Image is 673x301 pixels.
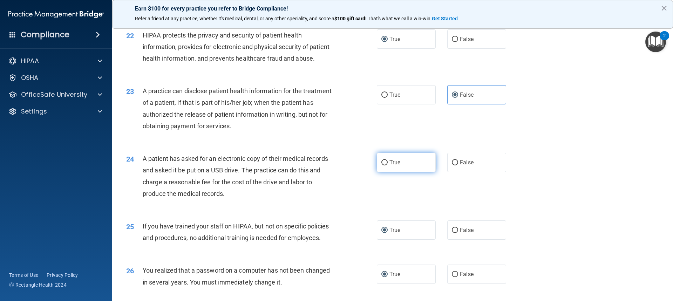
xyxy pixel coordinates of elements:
[126,267,134,275] span: 26
[365,16,432,21] span: ! That's what we call a win-win.
[9,281,67,288] span: Ⓒ Rectangle Health 2024
[389,91,400,98] span: True
[645,32,666,52] button: Open Resource Center, 2 new notifications
[135,16,334,21] span: Refer a friend at any practice, whether it's medical, dental, or any other speciality, and score a
[381,272,388,277] input: True
[9,272,38,279] a: Terms of Use
[8,90,102,99] a: OfficeSafe University
[389,159,400,166] span: True
[452,37,458,42] input: False
[661,2,667,14] button: Close
[381,93,388,98] input: True
[126,32,134,40] span: 22
[8,74,102,82] a: OSHA
[21,57,39,65] p: HIPAA
[126,223,134,231] span: 25
[21,30,69,40] h4: Compliance
[135,5,650,12] p: Earn $100 for every practice you refer to Bridge Compliance!
[143,32,329,62] span: HIPAA protects the privacy and security of patient health information, provides for electronic an...
[452,228,458,233] input: False
[143,155,328,197] span: A patient has asked for an electronic copy of their medical records and asked it be put on a USB ...
[432,16,459,21] a: Get Started
[460,36,474,42] span: False
[21,107,47,116] p: Settings
[460,159,474,166] span: False
[143,223,329,241] span: If you have trained your staff on HIPAA, but not on specific policies and procedures, no addition...
[8,57,102,65] a: HIPAA
[389,36,400,42] span: True
[21,74,39,82] p: OSHA
[143,267,330,286] span: You realized that a password on a computer has not been changed in several years. You must immedi...
[452,93,458,98] input: False
[8,7,104,21] img: PMB logo
[126,155,134,163] span: 24
[389,227,400,233] span: True
[381,228,388,233] input: True
[21,90,87,99] p: OfficeSafe University
[334,16,365,21] strong: $100 gift card
[452,160,458,165] input: False
[389,271,400,278] span: True
[381,160,388,165] input: True
[432,16,458,21] strong: Get Started
[381,37,388,42] input: True
[452,272,458,277] input: False
[460,91,474,98] span: False
[143,87,332,130] span: A practice can disclose patient health information for the treatment of a patient, if that is par...
[8,107,102,116] a: Settings
[126,87,134,96] span: 23
[663,36,666,45] div: 2
[47,272,78,279] a: Privacy Policy
[460,227,474,233] span: False
[460,271,474,278] span: False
